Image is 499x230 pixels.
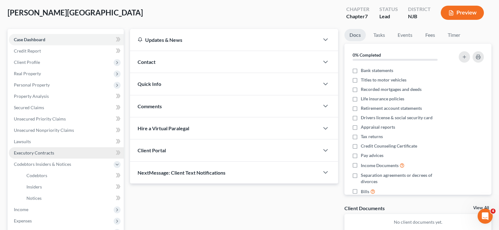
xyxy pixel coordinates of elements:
a: View All [473,206,489,210]
div: District [408,6,431,13]
span: Bank statements [361,67,393,74]
span: Property Analysis [14,93,49,99]
a: Codebtors [21,170,124,181]
a: Unsecured Nonpriority Claims [9,125,124,136]
span: NextMessage: Client Text Notifications [138,170,225,176]
span: 7 [365,13,368,19]
span: Codebtors Insiders & Notices [14,161,71,167]
a: Fees [420,29,440,41]
a: Case Dashboard [9,34,124,45]
span: Income [14,207,28,212]
span: Quick Info [138,81,161,87]
span: Appraisal reports [361,124,395,130]
span: Expenses [14,218,32,223]
a: Property Analysis [9,91,124,102]
span: Codebtors [26,173,47,178]
p: No client documents yet. [349,219,486,225]
button: Preview [441,6,484,20]
span: Contact [138,59,156,65]
strong: 0% Completed [353,52,381,58]
a: Executory Contracts [9,147,124,159]
span: Client Portal [138,147,166,153]
a: Timer [443,29,465,41]
span: Life insurance policies [361,96,404,102]
span: Credit Counseling Certificate [361,143,417,149]
a: Credit Report [9,45,124,57]
span: Unsecured Nonpriority Claims [14,127,74,133]
span: Titles to motor vehicles [361,77,406,83]
span: Separation agreements or decrees of divorces [361,172,449,185]
span: Lawsuits [14,139,31,144]
span: Notices [26,195,42,201]
span: Case Dashboard [14,37,45,42]
span: Real Property [14,71,41,76]
span: Bills [361,188,369,195]
span: Hire a Virtual Paralegal [138,125,189,131]
span: Credit Report [14,48,41,53]
span: Pay advices [361,152,383,159]
div: Client Documents [344,205,385,211]
a: Lawsuits [9,136,124,147]
a: Notices [21,193,124,204]
span: Executory Contracts [14,150,54,155]
span: Unsecured Priority Claims [14,116,66,121]
div: Status [379,6,398,13]
a: Unsecured Priority Claims [9,113,124,125]
div: Lead [379,13,398,20]
a: Docs [344,29,366,41]
span: Insiders [26,184,42,189]
div: Chapter [346,6,369,13]
iframe: Intercom live chat [478,209,493,224]
span: Income Documents [361,162,399,169]
span: [PERSON_NAME][GEOGRAPHIC_DATA] [8,8,143,17]
span: Drivers license & social security card [361,115,433,121]
a: Events [393,29,417,41]
span: Secured Claims [14,105,44,110]
div: Chapter [346,13,369,20]
span: Personal Property [14,82,50,87]
span: Tax returns [361,133,383,140]
a: Insiders [21,181,124,193]
span: Client Profile [14,59,40,65]
div: NJB [408,13,431,20]
span: 4 [490,209,496,214]
div: Updates & News [138,36,312,43]
a: Tasks [368,29,390,41]
a: Secured Claims [9,102,124,113]
span: Comments [138,103,162,109]
span: Retirement account statements [361,105,422,111]
span: Recorded mortgages and deeds [361,86,422,93]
